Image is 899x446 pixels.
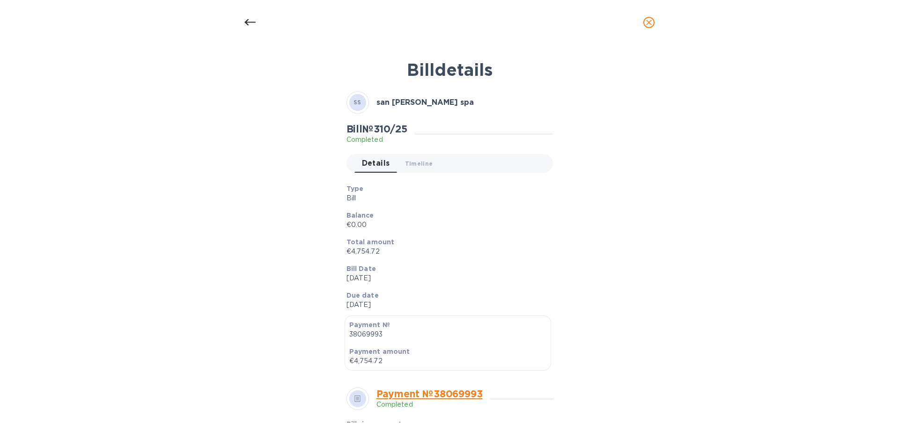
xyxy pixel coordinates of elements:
a: Payment № 38069993 [376,388,483,400]
p: Completed [346,135,407,145]
b: Bill Date [346,265,376,272]
span: Timeline [405,159,433,168]
p: €4,754.72 [346,247,545,256]
b: Balance [346,212,374,219]
b: Type [346,185,364,192]
p: [DATE] [346,300,545,310]
span: Details [362,157,390,170]
b: Bills in payment [346,420,402,428]
b: Bill details [407,59,493,80]
p: Completed [376,400,483,409]
h2: Bill № 310/25 [346,123,407,135]
button: close [638,11,660,34]
b: Total amount [346,238,395,246]
b: Payment amount [349,348,410,355]
b: san [PERSON_NAME] spa [376,98,474,107]
p: Bill [346,193,545,203]
p: €0.00 [346,220,545,230]
b: SS [354,99,361,106]
b: Payment № [349,321,390,329]
b: Due date [346,292,379,299]
p: [DATE] [346,273,545,283]
p: 38069993 [349,329,546,339]
p: €4,754.72 [349,356,546,366]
